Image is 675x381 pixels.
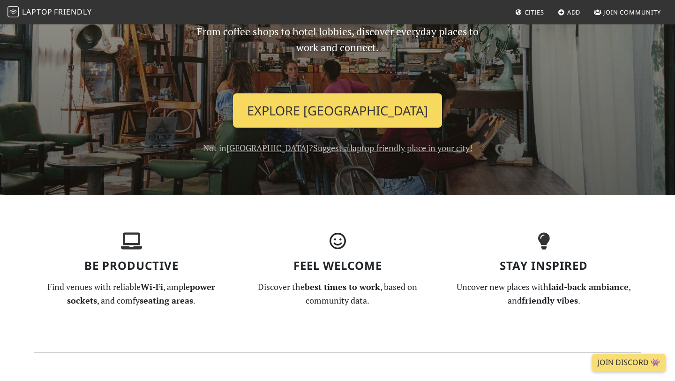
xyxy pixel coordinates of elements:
[313,142,472,153] a: Suggest a laptop friendly place in your city!
[567,8,581,16] span: Add
[446,259,641,273] h3: Stay Inspired
[522,295,578,306] strong: friendly vibes
[446,280,641,307] p: Uncover new places with , and .
[240,280,435,307] p: Discover the , based on community data.
[54,7,91,17] span: Friendly
[233,93,442,128] a: Explore [GEOGRAPHIC_DATA]
[240,259,435,273] h3: Feel Welcome
[305,281,380,292] strong: best times to work
[511,4,548,21] a: Cities
[203,142,472,153] span: Not in ?
[548,281,629,292] strong: laid-back ambiance
[603,8,661,16] span: Join Community
[188,23,487,86] p: From coffee shops to hotel lobbies, discover everyday places to work and connect.
[226,142,309,153] a: [GEOGRAPHIC_DATA]
[7,4,92,21] a: LaptopFriendly LaptopFriendly
[22,7,52,17] span: Laptop
[34,259,229,273] h3: Be Productive
[67,281,215,306] strong: power sockets
[7,6,19,17] img: LaptopFriendly
[592,354,666,372] a: Join Discord 👾
[34,280,229,307] p: Find venues with reliable , ample , and comfy .
[590,4,665,21] a: Join Community
[554,4,585,21] a: Add
[141,281,163,292] strong: Wi-Fi
[525,8,544,16] span: Cities
[140,295,193,306] strong: seating areas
